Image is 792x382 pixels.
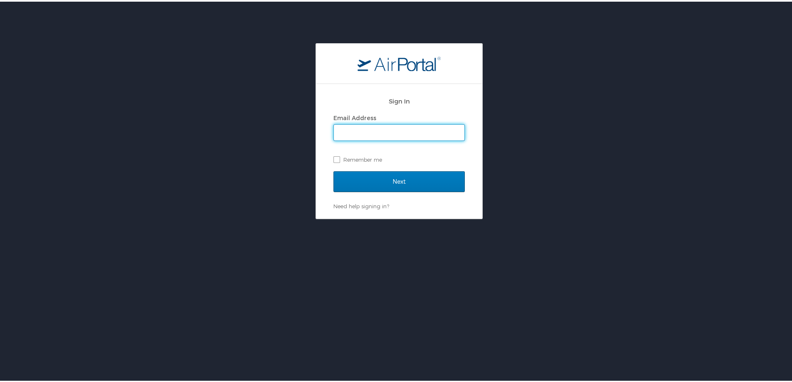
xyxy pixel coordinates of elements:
img: logo [358,54,441,69]
h2: Sign In [333,95,465,104]
a: Need help signing in? [333,201,389,208]
label: Remember me [333,152,465,164]
input: Next [333,170,465,190]
label: Email Address [333,113,376,120]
